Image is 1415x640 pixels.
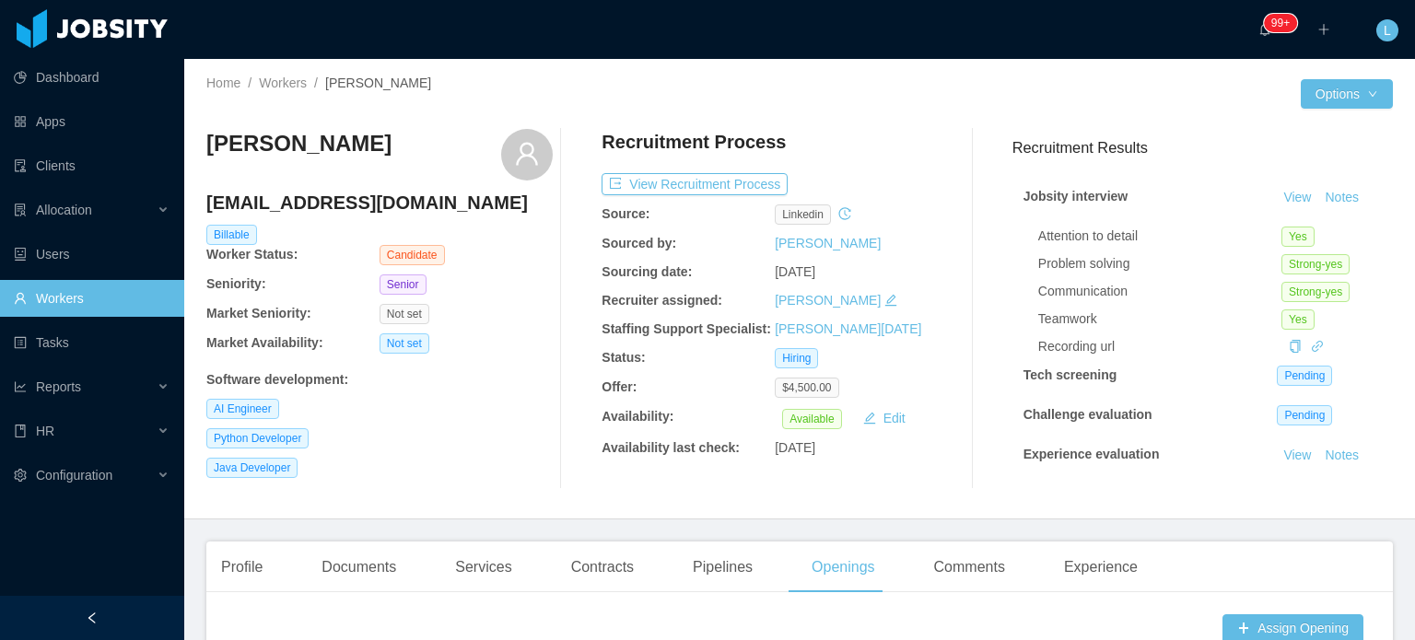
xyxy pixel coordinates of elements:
span: Configuration [36,468,112,483]
div: Attention to detail [1038,227,1281,246]
b: Sourced by: [602,236,676,250]
div: Recording url [1038,337,1281,356]
b: Availability last check: [602,440,740,455]
b: Software development : [206,372,348,387]
div: Comments [919,541,1020,593]
i: icon: user [514,141,540,167]
span: Not set [380,333,429,354]
button: Notes [1317,445,1366,467]
div: Contracts [556,541,649,593]
span: [DATE] [775,264,815,279]
span: [PERSON_NAME] [325,76,431,90]
span: AI Engineer [206,399,279,419]
span: Yes [1281,309,1315,330]
a: icon: robotUsers [14,236,170,273]
i: icon: setting [14,469,27,482]
a: View [1277,448,1317,462]
a: Workers [259,76,307,90]
span: Java Developer [206,458,298,478]
i: icon: edit [884,294,897,307]
strong: Jobsity interview [1023,189,1128,204]
button: icon: exportView Recruitment Process [602,173,788,195]
strong: Tech screening [1023,367,1117,382]
span: Billable [206,225,257,245]
b: Offer: [602,379,637,394]
b: Status: [602,350,645,365]
b: Market Availability: [206,335,323,350]
span: / [248,76,251,90]
div: Openings [797,541,890,593]
i: icon: line-chart [14,380,27,393]
a: icon: pie-chartDashboard [14,59,170,96]
i: icon: history [838,207,851,220]
span: Allocation [36,203,92,217]
span: linkedin [775,204,831,225]
div: Pipelines [678,541,767,593]
span: $4,500.00 [775,378,838,398]
a: icon: auditClients [14,147,170,184]
i: icon: solution [14,204,27,216]
span: Reports [36,379,81,394]
div: Documents [307,541,411,593]
div: Profile [206,541,277,593]
i: icon: plus [1317,23,1330,36]
span: Senior [380,274,427,295]
strong: Experience evaluation [1023,447,1160,461]
div: Services [440,541,526,593]
a: Home [206,76,240,90]
div: Experience [1049,541,1152,593]
i: icon: bell [1258,23,1271,36]
span: Not set [380,304,429,324]
div: Problem solving [1038,254,1281,273]
h4: [EMAIL_ADDRESS][DOMAIN_NAME] [206,190,553,215]
span: Strong-yes [1281,254,1350,274]
strong: Challenge evaluation [1023,407,1152,422]
div: Copy [1289,337,1302,356]
span: [DATE] [775,440,815,455]
a: icon: exportView Recruitment Process [602,177,788,192]
b: Recruiter assigned: [602,293,722,308]
span: Strong-yes [1281,282,1350,302]
b: Staffing Support Specialist: [602,321,771,336]
button: Notes [1317,487,1366,509]
a: [PERSON_NAME] [775,236,881,250]
b: Availability: [602,409,673,424]
a: icon: profileTasks [14,324,170,361]
a: [PERSON_NAME] [775,293,881,308]
span: Pending [1277,366,1332,386]
button: icon: editEdit [856,407,913,429]
span: Candidate [380,245,445,265]
i: icon: book [14,425,27,437]
span: Hiring [775,348,818,368]
a: icon: link [1311,339,1324,354]
span: / [314,76,318,90]
h3: Recruitment Results [1012,136,1393,159]
b: Market Seniority: [206,306,311,320]
span: Pending [1277,405,1332,425]
span: Python Developer [206,428,309,448]
b: Worker Status: [206,247,298,262]
button: Optionsicon: down [1301,79,1393,109]
b: Source: [602,206,649,221]
div: Teamwork [1038,309,1281,329]
button: Notes [1317,187,1366,209]
span: L [1384,19,1391,41]
a: icon: appstoreApps [14,103,170,140]
span: HR [36,424,54,438]
h4: Recruitment Process [602,129,786,155]
a: icon: userWorkers [14,280,170,317]
h3: [PERSON_NAME] [206,129,392,158]
div: Communication [1038,282,1281,301]
span: Yes [1281,227,1315,247]
sup: 1907 [1264,14,1297,32]
a: View [1277,190,1317,204]
b: Sourcing date: [602,264,692,279]
i: icon: link [1311,340,1324,353]
a: [PERSON_NAME][DATE] [775,321,921,336]
i: icon: copy [1289,340,1302,353]
b: Seniority: [206,276,266,291]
